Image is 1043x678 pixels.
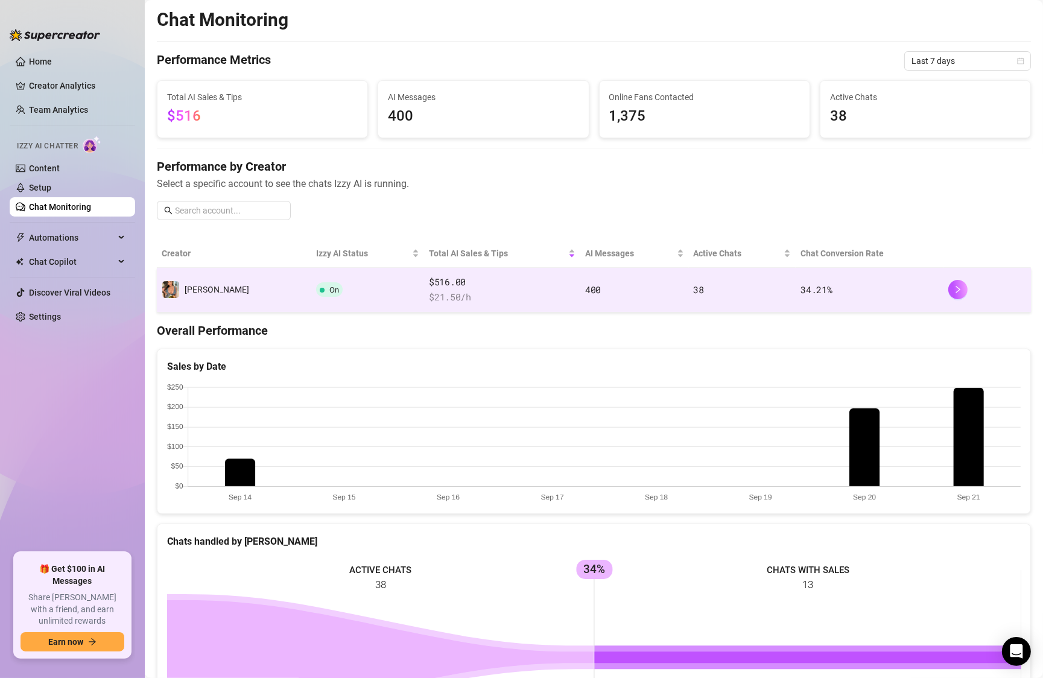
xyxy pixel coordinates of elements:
[424,239,580,268] th: Total AI Sales & Tips
[167,534,1021,549] div: Chats handled by [PERSON_NAME]
[585,284,601,296] span: 400
[316,247,410,260] span: Izzy AI Status
[48,637,83,647] span: Earn now
[580,239,688,268] th: AI Messages
[830,105,1021,128] span: 38
[29,252,115,271] span: Chat Copilot
[609,90,800,104] span: Online Fans Contacted
[29,228,115,247] span: Automations
[29,105,88,115] a: Team Analytics
[609,105,800,128] span: 1,375
[800,284,832,296] span: 34.21 %
[21,592,124,627] span: Share [PERSON_NAME] with a friend, and earn unlimited rewards
[29,288,110,297] a: Discover Viral Videos
[16,233,25,242] span: thunderbolt
[29,57,52,66] a: Home
[175,204,284,217] input: Search account...
[157,176,1031,191] span: Select a specific account to see the chats Izzy AI is running.
[29,312,61,322] a: Settings
[948,280,968,299] button: right
[329,285,339,294] span: On
[29,163,60,173] a: Content
[16,258,24,266] img: Chat Copilot
[694,247,782,260] span: Active Chats
[17,141,78,152] span: Izzy AI Chatter
[164,206,173,215] span: search
[157,51,271,71] h4: Performance Metrics
[689,239,796,268] th: Active Chats
[796,239,943,268] th: Chat Conversion Rate
[585,247,674,260] span: AI Messages
[185,285,249,294] span: [PERSON_NAME]
[167,107,201,124] span: $516
[694,284,704,296] span: 38
[388,90,579,104] span: AI Messages
[954,285,962,294] span: right
[167,90,358,104] span: Total AI Sales & Tips
[29,76,125,95] a: Creator Analytics
[167,359,1021,374] div: Sales by Date
[21,563,124,587] span: 🎁 Get $100 in AI Messages
[157,8,288,31] h2: Chat Monitoring
[429,275,575,290] span: $516.00
[1017,57,1024,65] span: calendar
[157,239,311,268] th: Creator
[29,202,91,212] a: Chat Monitoring
[83,136,101,153] img: AI Chatter
[29,183,51,192] a: Setup
[388,105,579,128] span: 400
[429,247,566,260] span: Total AI Sales & Tips
[162,281,179,298] img: Linda
[911,52,1024,70] span: Last 7 days
[10,29,100,41] img: logo-BBDzfeDw.svg
[429,290,575,305] span: $ 21.50 /h
[157,322,1031,339] h4: Overall Performance
[88,638,97,646] span: arrow-right
[21,632,124,651] button: Earn nowarrow-right
[1002,637,1031,666] div: Open Intercom Messenger
[311,239,424,268] th: Izzy AI Status
[157,158,1031,175] h4: Performance by Creator
[830,90,1021,104] span: Active Chats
